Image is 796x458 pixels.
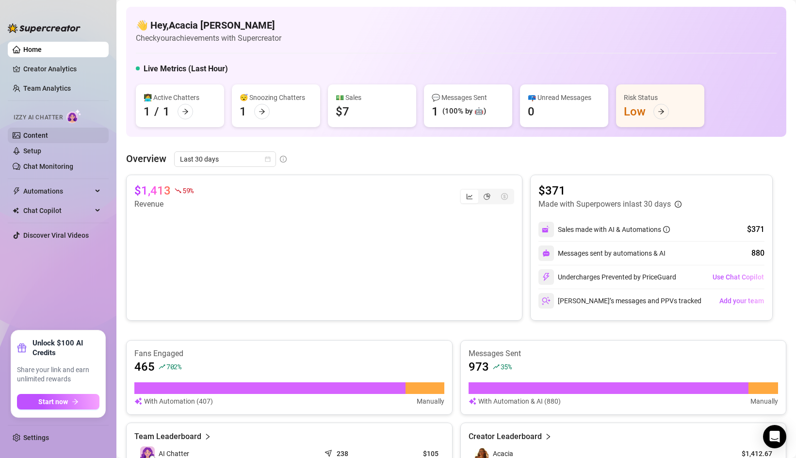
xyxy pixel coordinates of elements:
[432,104,439,119] div: 1
[182,186,194,195] span: 59 %
[719,297,764,305] span: Add your team
[23,163,73,170] a: Chat Monitoring
[538,198,671,210] article: Made with Superpowers in last 30 days
[542,225,551,234] img: svg%3e
[38,398,68,406] span: Start now
[134,359,155,375] article: 465
[17,394,99,409] button: Start nowarrow-right
[466,193,473,200] span: line-chart
[72,398,79,405] span: arrow-right
[442,106,486,117] div: (100% by 🤖)
[8,23,81,33] img: logo-BBDzfeDw.svg
[624,92,697,103] div: Risk Status
[528,104,535,119] div: 0
[175,187,181,194] span: fall
[417,396,444,407] article: Manually
[538,269,676,285] div: Undercharges Prevented by PriceGuard
[13,187,20,195] span: thunderbolt
[432,92,504,103] div: 💬 Messages Sent
[663,226,670,233] span: info-circle
[17,365,99,384] span: Share your link and earn unlimited rewards
[712,269,764,285] button: Use Chat Copilot
[538,293,701,309] div: [PERSON_NAME]’s messages and PPVs tracked
[23,231,89,239] a: Discover Viral Videos
[32,338,99,358] strong: Unlock $100 AI Credits
[538,245,666,261] div: Messages sent by automations & AI
[747,224,764,235] div: $371
[280,156,287,163] span: info-circle
[23,46,42,53] a: Home
[493,450,513,458] span: Acacia
[478,396,561,407] article: With Automation & AI (880)
[558,224,670,235] div: Sales made with AI & Automations
[144,104,150,119] div: 1
[763,425,786,448] div: Open Intercom Messenger
[259,108,265,115] span: arrow-right
[144,63,228,75] h5: Live Metrics (Last Hour)
[542,296,551,305] img: svg%3e
[542,249,550,257] img: svg%3e
[336,92,408,103] div: 💵 Sales
[182,108,189,115] span: arrow-right
[460,189,514,204] div: segmented control
[675,201,682,208] span: info-circle
[469,396,476,407] img: svg%3e
[13,207,19,214] img: Chat Copilot
[501,362,512,371] span: 35 %
[336,104,349,119] div: $7
[484,193,490,200] span: pie-chart
[469,359,489,375] article: 973
[751,247,764,259] div: 880
[66,109,81,123] img: AI Chatter
[23,131,48,139] a: Content
[136,18,281,32] h4: 👋 Hey, Acacia [PERSON_NAME]
[134,183,171,198] article: $1,413
[528,92,601,103] div: 📪 Unread Messages
[23,434,49,442] a: Settings
[240,104,246,119] div: 1
[134,198,194,210] article: Revenue
[134,396,142,407] img: svg%3e
[240,92,312,103] div: 😴 Snoozing Chatters
[658,108,665,115] span: arrow-right
[542,273,551,281] img: svg%3e
[204,431,211,442] span: right
[163,104,170,119] div: 1
[17,343,27,353] span: gift
[469,348,779,359] article: Messages Sent
[126,151,166,166] article: Overview
[180,152,270,166] span: Last 30 days
[136,32,281,44] article: Check your achievements with Supercreator
[23,61,101,77] a: Creator Analytics
[134,348,444,359] article: Fans Engaged
[469,431,542,442] article: Creator Leaderboard
[265,156,271,162] span: calendar
[493,363,500,370] span: rise
[750,396,778,407] article: Manually
[134,431,201,442] article: Team Leaderboard
[166,362,181,371] span: 702 %
[144,396,213,407] article: With Automation (407)
[23,183,92,199] span: Automations
[713,273,764,281] span: Use Chat Copilot
[23,147,41,155] a: Setup
[14,113,63,122] span: Izzy AI Chatter
[501,193,508,200] span: dollar-circle
[159,363,165,370] span: rise
[144,92,216,103] div: 👩‍💻 Active Chatters
[545,431,552,442] span: right
[23,203,92,218] span: Chat Copilot
[538,183,682,198] article: $371
[23,84,71,92] a: Team Analytics
[719,293,764,309] button: Add your team
[325,447,334,457] span: send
